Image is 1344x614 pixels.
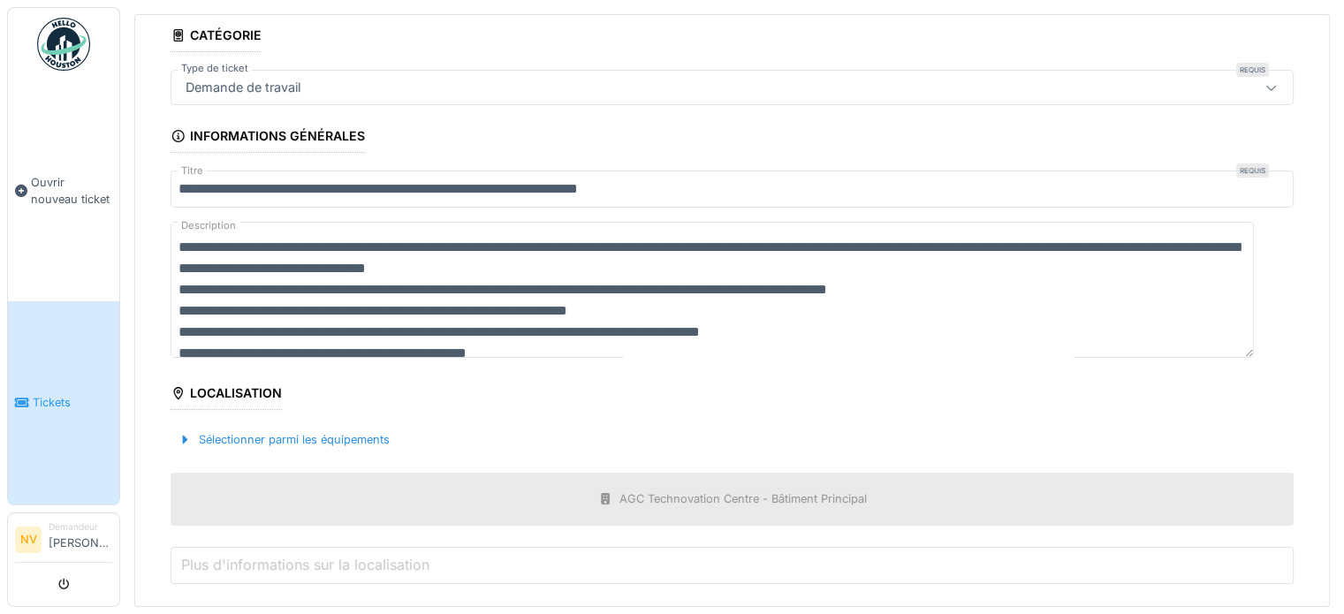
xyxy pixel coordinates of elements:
[49,520,112,558] li: [PERSON_NAME]
[178,163,207,178] label: Titre
[15,520,112,563] a: NV Demandeur[PERSON_NAME]
[619,490,867,507] div: AGC Technovation Centre - Bâtiment Principal
[31,174,112,208] span: Ouvrir nouveau ticket
[8,301,119,505] a: Tickets
[178,215,239,237] label: Description
[171,123,365,153] div: Informations générales
[33,394,112,411] span: Tickets
[171,380,282,410] div: Localisation
[1236,163,1269,178] div: Requis
[49,520,112,534] div: Demandeur
[171,428,397,451] div: Sélectionner parmi les équipements
[178,554,433,575] label: Plus d'informations sur la localisation
[178,61,252,76] label: Type de ticket
[15,527,42,553] li: NV
[37,18,90,71] img: Badge_color-CXgf-gQk.svg
[178,78,308,97] div: Demande de travail
[8,80,119,301] a: Ouvrir nouveau ticket
[171,22,262,52] div: Catégorie
[1236,63,1269,77] div: Requis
